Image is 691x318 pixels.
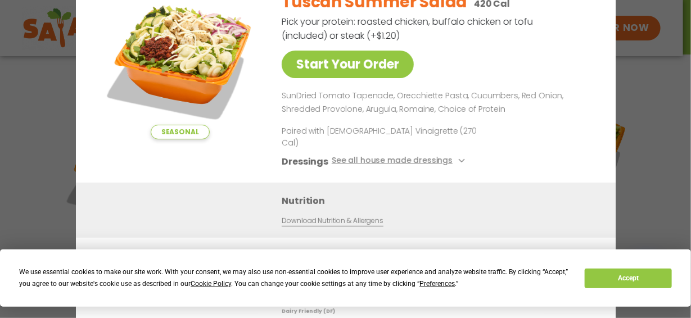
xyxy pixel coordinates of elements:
p: Pick your protein: roasted chicken, buffalo chicken or tofu (included) or steak (+$1.20) [282,15,535,43]
span: Preferences [419,280,455,288]
a: Start Your Order [282,51,414,78]
h3: Nutrition [282,193,599,207]
button: Accept [585,269,671,288]
button: See all house made dressings [331,154,468,168]
p: Paired with [DEMOGRAPHIC_DATA] Vinaigrette (270 Cal) [282,125,490,148]
strong: Dairy Friendly (DF) [282,307,335,314]
span: Seasonal [150,125,209,139]
h3: Dressings [282,154,328,168]
a: Download Nutrition & Allergens [282,215,383,226]
p: SunDried Tomato Tapenade, Orecchiette Pasta, Cucumbers, Red Onion, Shredded Provolone, Arugula, R... [282,89,589,116]
span: Cookie Policy [191,280,231,288]
div: We use essential cookies to make our site work. With your consent, we may also use non-essential ... [19,266,571,290]
p: We are not an allergen free facility and cannot guarantee the absence of allergens in our foods. [282,249,593,257]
